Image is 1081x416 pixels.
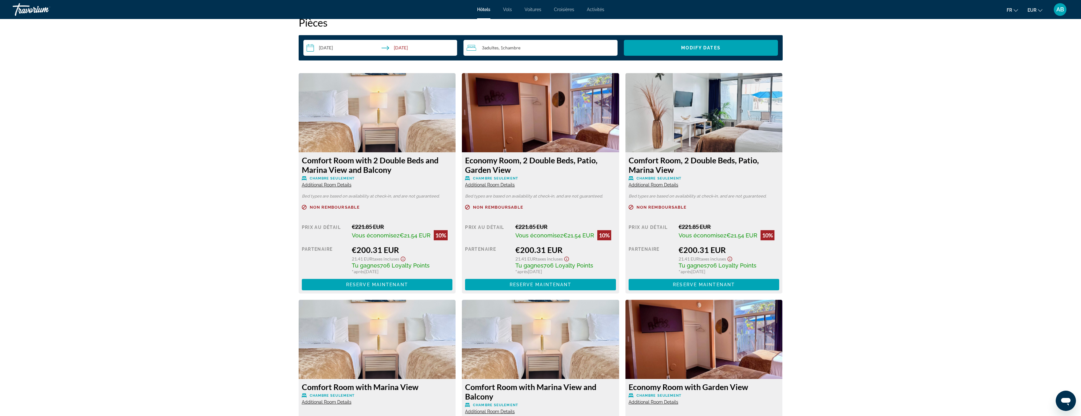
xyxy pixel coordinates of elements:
iframe: Bouton de lancement de la fenêtre de messagerie [1056,391,1076,411]
span: AB [1056,6,1064,13]
div: * [DATE] [515,269,616,274]
a: Croisières [554,7,574,12]
span: 706 Loyalty Points [544,262,593,269]
span: Additional Room Details [302,400,351,405]
span: Vous économisez [679,232,726,239]
img: 96b3cd5c-4757-433d-9a2b-4aca231c09f0.jpeg [299,73,456,152]
a: Hôtels [477,7,490,12]
button: Reserve maintenant [465,279,616,290]
div: Prix au détail [465,223,511,240]
span: , 1 [499,45,520,50]
span: Vous économisez [515,232,563,239]
div: * [DATE] [679,269,779,274]
span: 21.41 EUR [515,256,536,262]
div: Partenaire [465,245,511,274]
span: après [680,269,691,274]
span: Non remboursable [310,205,360,209]
div: Prix au détail [629,223,674,240]
span: Chambre seulement [637,394,682,398]
span: €21.54 EUR [400,232,431,239]
span: EUR [1028,8,1036,13]
a: Travorium [13,1,76,18]
div: Partenaire [302,245,347,274]
span: €21.54 EUR [563,232,594,239]
button: Check-in date: Aug 30, 2026 Check-out date: Aug 31, 2026 [303,40,457,56]
span: Chambre seulement [637,176,682,180]
span: €21.54 EUR [726,232,757,239]
p: Bed types are based on availability at check-in, and are not guaranteed. [629,194,780,199]
span: Additional Room Details [629,182,678,187]
span: Non remboursable [473,205,523,209]
span: Non remboursable [637,205,687,209]
img: d2adc745-b186-45ed-9cdb-e0a75cb76a71.jpeg [625,73,783,152]
button: Change language [1007,5,1018,15]
div: 10% [761,230,774,240]
div: €221.85 EUR [515,223,616,230]
span: 3 [482,45,499,50]
span: Reserve maintenant [510,282,572,287]
img: 96b3cd5c-4757-433d-9a2b-4aca231c09f0.jpeg [462,300,619,379]
h3: Economy Room, 2 Double Beds, Patio, Garden View [465,155,616,174]
div: Search widget [303,40,778,56]
span: après [517,269,528,274]
h3: Comfort Room with Marina View [302,382,453,392]
span: Chambre seulement [473,176,518,180]
button: User Menu [1052,3,1068,16]
span: après [354,269,364,274]
span: Modify Dates [681,45,721,50]
span: Taxes incluses [699,256,726,262]
span: Vous économisez [352,232,400,239]
h3: Comfort Room with 2 Double Beds and Marina View and Balcony [302,155,453,174]
span: Tu gagnes [679,262,707,269]
span: Additional Room Details [629,400,678,405]
p: Bed types are based on availability at check-in, and are not guaranteed. [302,194,453,199]
div: 10% [434,230,448,240]
span: Chambre seulement [473,403,518,407]
span: Tu gagnes [515,262,544,269]
button: Show Taxes and Fees disclaimer [726,255,734,262]
button: Change currency [1028,5,1042,15]
span: 21.41 EUR [352,256,372,262]
div: Partenaire [629,245,674,274]
p: Bed types are based on availability at check-in, and are not guaranteed. [465,194,616,199]
span: Additional Room Details [465,409,515,414]
span: Reserve maintenant [346,282,408,287]
div: 10% [597,230,611,240]
h3: Economy Room with Garden View [629,382,780,392]
button: Reserve maintenant [302,279,453,290]
span: Taxes incluses [372,256,399,262]
div: Prix au détail [302,223,347,240]
span: Chambre seulement [310,394,355,398]
a: Activités [587,7,604,12]
img: 96b3cd5c-4757-433d-9a2b-4aca231c09f0.jpeg [299,300,456,379]
img: e1d47113-2931-4666-8209-6432dc9970b2.jpeg [462,73,619,152]
span: Chambre seulement [310,176,355,180]
span: Additional Room Details [465,182,515,187]
div: €200.31 EUR [352,245,452,255]
span: Tu gagnes [352,262,380,269]
button: Modify Dates [624,40,778,56]
div: €200.31 EUR [515,245,616,255]
span: 21.41 EUR [679,256,699,262]
h2: Pièces [299,16,783,29]
span: Adultes [484,45,499,50]
span: 706 Loyalty Points [707,262,756,269]
a: Vols [503,7,512,12]
button: Travelers: 3 adults, 0 children [463,40,618,56]
div: * [DATE] [352,269,452,274]
span: Additional Room Details [302,182,351,187]
h3: Comfort Room with Marina View and Balcony [465,382,616,401]
span: Reserve maintenant [673,282,735,287]
span: Taxes incluses [536,256,563,262]
a: Voitures [525,7,541,12]
span: Chambre [503,45,520,50]
button: Show Taxes and Fees disclaimer [399,255,407,262]
img: e1d47113-2931-4666-8209-6432dc9970b2.jpeg [625,300,783,379]
h3: Comfort Room, 2 Double Beds, Patio, Marina View [629,155,780,174]
span: 706 Loyalty Points [380,262,430,269]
